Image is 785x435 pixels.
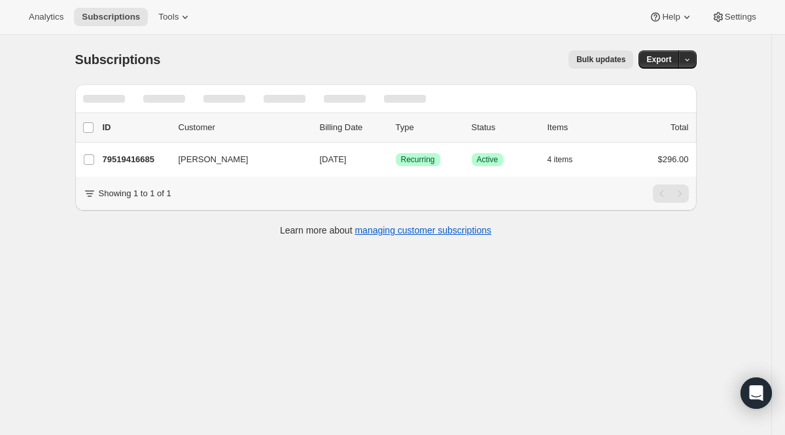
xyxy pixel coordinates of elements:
span: Help [662,12,680,22]
span: Recurring [401,154,435,165]
div: Type [396,121,461,134]
span: Subscriptions [75,52,161,67]
span: Settings [725,12,756,22]
p: Status [472,121,537,134]
button: Bulk updates [568,50,633,69]
span: Analytics [29,12,63,22]
span: Export [646,54,671,65]
span: [PERSON_NAME] [179,153,249,166]
button: Export [638,50,679,69]
div: IDCustomerBilling DateTypeStatusItemsTotal [103,121,689,134]
p: Learn more about [280,224,491,237]
p: ID [103,121,168,134]
p: 79519416685 [103,153,168,166]
button: Tools [150,8,200,26]
div: Open Intercom Messenger [741,377,772,409]
span: 4 items [548,154,573,165]
span: Subscriptions [82,12,140,22]
span: Bulk updates [576,54,625,65]
button: [PERSON_NAME] [171,149,302,170]
button: 4 items [548,150,587,169]
button: Analytics [21,8,71,26]
span: $296.00 [658,154,689,164]
nav: Pagination [653,184,689,203]
button: Settings [704,8,764,26]
div: 79519416685[PERSON_NAME][DATE]SuccessRecurringSuccessActive4 items$296.00 [103,150,689,169]
p: Customer [179,121,309,134]
a: managing customer subscriptions [355,225,491,235]
p: Showing 1 to 1 of 1 [99,187,171,200]
button: Subscriptions [74,8,148,26]
span: Tools [158,12,179,22]
p: Total [671,121,688,134]
div: Items [548,121,613,134]
span: [DATE] [320,154,347,164]
span: Active [477,154,498,165]
p: Billing Date [320,121,385,134]
button: Help [641,8,701,26]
